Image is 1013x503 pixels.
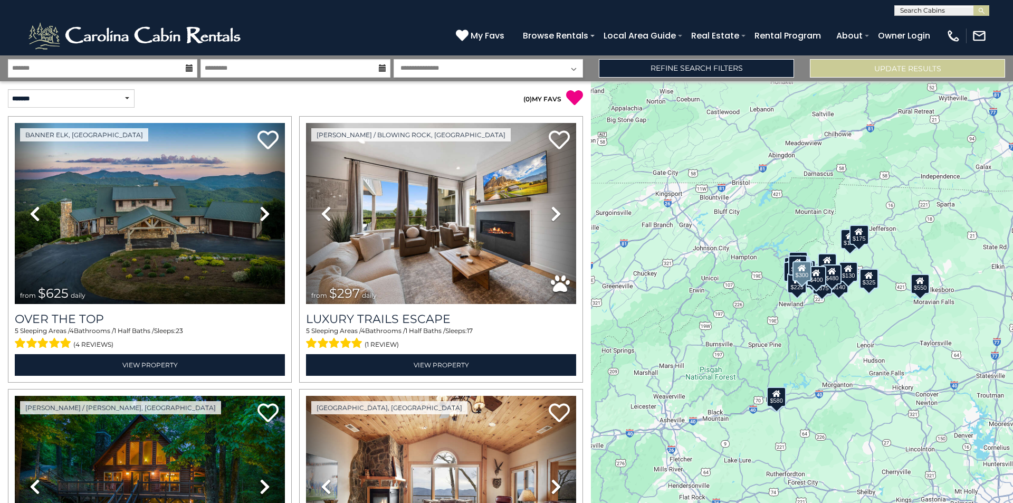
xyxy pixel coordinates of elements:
div: $130 [839,262,858,282]
div: $375 [813,274,832,294]
a: Add to favorites [257,129,279,152]
span: 0 [525,95,530,103]
span: 4 [70,327,74,335]
div: $175 [849,224,868,244]
a: [GEOGRAPHIC_DATA], [GEOGRAPHIC_DATA] [311,401,467,414]
a: Browse Rentals [518,26,594,45]
span: from [20,291,36,299]
span: ( ) [523,95,532,103]
div: $425 [788,255,807,275]
div: Sleeping Areas / Bathrooms / Sleeps: [306,326,576,352]
span: 5 [306,327,310,335]
div: $580 [767,386,786,406]
span: 1 Half Baths / [405,327,445,335]
div: $140 [829,273,848,293]
img: phone-regular-white.png [946,29,961,43]
a: My Favs [456,29,507,43]
a: View Property [15,354,285,376]
div: $400 [807,265,826,286]
span: daily [362,291,377,299]
a: Local Area Guide [598,26,681,45]
div: $300 [792,261,811,281]
span: 1 Half Baths / [114,327,154,335]
img: White-1-2.png [26,20,245,52]
a: Rental Program [749,26,826,45]
a: Luxury Trails Escape [306,312,576,326]
img: thumbnail_167153549.jpeg [15,123,285,304]
span: 4 [361,327,365,335]
div: $125 [789,251,808,271]
span: 23 [176,327,183,335]
a: Add to favorites [549,402,570,425]
a: (0)MY FAVS [523,95,561,103]
div: $230 [783,261,802,281]
span: My Favs [471,29,504,42]
a: [PERSON_NAME] / Blowing Rock, [GEOGRAPHIC_DATA] [311,128,511,141]
a: About [831,26,868,45]
button: Update Results [810,59,1005,78]
a: View Property [306,354,576,376]
span: 5 [15,327,18,335]
div: $550 [911,273,930,293]
div: $175 [840,229,859,249]
span: (1 review) [365,338,399,352]
a: Banner Elk, [GEOGRAPHIC_DATA] [20,128,148,141]
a: Over The Top [15,312,285,326]
span: $625 [38,286,69,301]
span: $297 [329,286,360,301]
a: Add to favorites [549,129,570,152]
span: from [311,291,327,299]
a: [PERSON_NAME] / [PERSON_NAME], [GEOGRAPHIC_DATA] [20,401,221,414]
span: 17 [467,327,473,335]
img: thumbnail_168695581.jpeg [306,123,576,304]
div: Sleeping Areas / Bathrooms / Sleeps: [15,326,285,352]
div: $325 [859,269,878,289]
div: $480 [823,264,842,284]
a: Real Estate [686,26,744,45]
div: $349 [818,253,837,273]
a: Refine Search Filters [599,59,794,78]
div: $225 [787,273,806,293]
img: mail-regular-white.png [972,29,987,43]
span: (4 reviews) [73,338,113,352]
span: daily [71,291,85,299]
a: Add to favorites [257,402,279,425]
a: Owner Login [873,26,935,45]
